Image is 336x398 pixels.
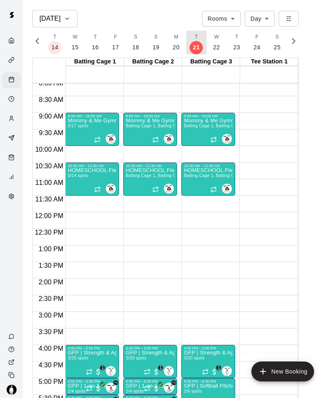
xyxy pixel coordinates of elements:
div: Isaac Gonzalez [164,383,174,393]
span: Batting Cage 1, Batting Cage 2, Batting Cage 3 [126,124,219,128]
span: Recurring event [144,385,151,392]
span: 3:00 PM [37,312,66,319]
span: 11:00 AM [33,179,66,186]
span: 1 / 3 customers have paid [210,368,219,376]
button: add [251,362,314,381]
span: 2/4 spots filled [68,389,86,393]
p: 24 [253,43,261,52]
span: S [134,33,137,41]
div: Tee Station 1 [240,58,298,66]
a: Contact Us [2,330,23,343]
span: Isabella Key [109,184,116,194]
div: 5:00 PM – 5:30 PM: GFP | 1-on-1 Hitting [123,378,177,395]
a: View public page [2,356,23,369]
span: Gehrig Conard [109,366,116,376]
button: T23 [226,31,247,54]
div: 4:00 PM – 5:00 PM: GFP | Strength & Agility [65,345,119,378]
img: Isaac Gonzalez [107,383,115,392]
div: Gehrig Conard [106,366,116,376]
span: T [54,33,57,41]
p: 15 [72,43,79,52]
span: Isabella Key [167,134,174,144]
span: 4:00 PM [37,345,66,352]
span: 1 / 3 customers have paid [152,368,161,376]
button: F17 [105,31,126,54]
div: Isabella Key [164,134,174,144]
img: Isabella Key [223,135,231,143]
div: Copy public page link [2,369,23,381]
span: T [94,33,97,41]
button: W15 [65,31,85,54]
span: Isabella Key [167,184,174,194]
button: F24 [247,31,267,54]
span: Gehrig Conard [225,366,232,376]
span: 1:00 PM [37,245,66,252]
span: M [174,33,178,41]
div: Isabella Key [222,184,232,194]
span: 2:00 PM [37,279,66,286]
button: T16 [85,31,106,54]
span: Isabella Key [225,134,232,144]
span: 2/6 spots filled [184,389,202,393]
button: M20 [166,31,186,54]
img: Travis Hamilton [7,385,17,395]
div: Batting Cage 1 [66,58,124,66]
div: 10:30 AM – 11:30 AM: HOMESCHOOL Flexibility & Tumbling Class | Coach Bella | Mondays | 10:30-11:30 [181,163,235,196]
span: +1 [113,380,118,385]
span: 1 [100,365,105,370]
img: Isabella Key [107,184,115,193]
span: 8:00 AM [37,80,66,87]
img: Gehrig Conard [107,367,115,375]
span: Recurring event [144,369,151,375]
span: 11:30 AM [33,196,66,203]
span: 3/20 spots filled [184,356,204,360]
div: 5:00 PM – 5:30 PM [68,379,117,383]
span: F [114,33,117,41]
p: 18 [132,43,139,52]
img: Isaac Gonzalez [165,383,173,392]
div: 5:00 PM – 6:30 PM [184,379,233,383]
div: Gehrig Conard [222,366,232,376]
div: 4:00 PM – 5:00 PM [126,346,175,350]
div: Isaac Gonzalez [106,383,116,393]
img: Isabella Key [223,184,231,193]
div: Day [245,11,275,26]
div: Gehrig Conard [164,366,174,376]
span: Recurring event [94,186,101,193]
div: 9:00 AM – 10:00 AM [68,114,117,118]
span: 9:30 AM [37,129,66,136]
a: Visit help center [2,343,23,356]
div: Isabella Key [164,184,174,194]
div: 9:00 AM – 10:00 AM [184,114,233,118]
span: 5:00 PM [37,378,66,385]
span: Batting Cage 1, Batting Cage 2, Batting Cage 3 [126,173,219,178]
span: Batting Cage 1, Batting Cage 2, Batting Cage 3 [184,124,277,128]
span: +1 [171,380,176,385]
span: T [195,33,198,41]
img: Isabella Key [165,184,173,193]
span: All customers have paid [94,384,102,393]
span: Recurring event [210,186,217,193]
div: 4:00 PM – 5:00 PM: GFP | Strength & Agility [123,345,177,378]
div: 4:00 PM – 5:00 PM [68,346,117,350]
img: Gehrig Conard [165,367,173,375]
p: 25 [274,43,281,52]
div: 9:00 AM – 10:00 AM: Mommy & Me Gymnastics with Coach Isabella | Tuesdays | 69-10AM [181,113,235,146]
span: Isabella Key [225,184,232,194]
span: Recurring event [202,369,209,375]
span: 0/14 spots filled [68,173,88,178]
span: F [256,33,259,41]
span: Recurring event [94,136,101,143]
span: 1:30 PM [37,262,66,269]
div: 10:30 AM – 11:30 AM [126,164,175,168]
img: Isabella Key [107,135,115,143]
button: [DATE] [32,10,78,27]
div: Batting Cage 3 [182,58,240,66]
button: S18 [126,31,146,54]
div: 10:30 AM – 11:30 AM [184,164,233,168]
span: 2/4 spots filled [126,389,144,393]
span: Isabella Key [109,134,116,144]
span: 10:00 AM [33,146,66,153]
div: 9:00 AM – 10:00 AM [126,114,175,118]
div: Isabella Key [222,134,232,144]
